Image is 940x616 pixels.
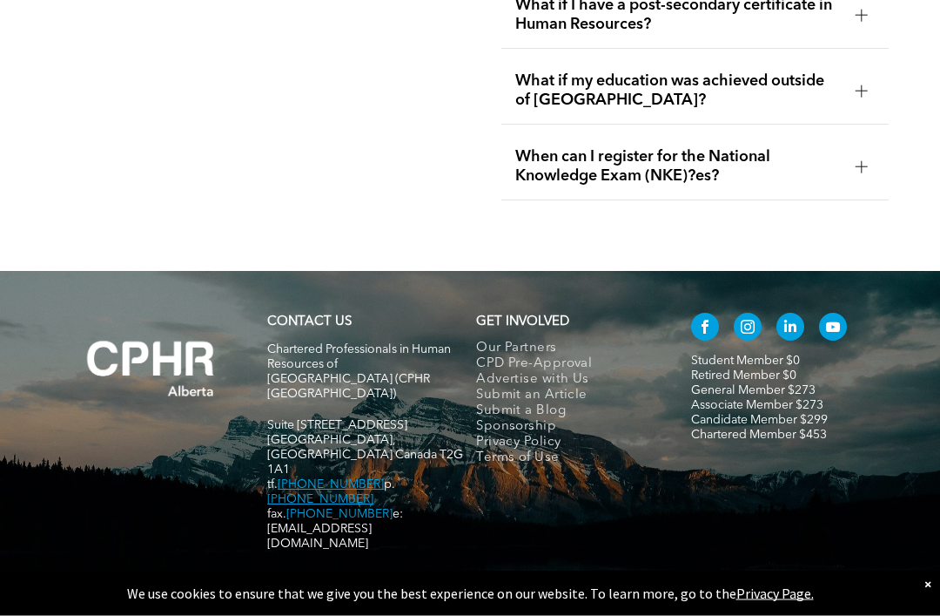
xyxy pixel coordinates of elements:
[691,314,719,346] a: facebook
[476,451,660,467] a: Terms of Use
[267,344,451,401] span: Chartered Professionals in Human Resources of [GEOGRAPHIC_DATA] (CPHR [GEOGRAPHIC_DATA])
[515,72,842,111] span: What if my education was achieved outside of [GEOGRAPHIC_DATA]?
[476,373,660,389] a: Advertise with Us
[476,389,660,404] a: Submit an Article
[476,342,660,357] a: Our Partners
[278,479,384,491] a: [PHONE_NUMBER]
[267,509,403,551] span: fax. e:[EMAIL_ADDRESS][DOMAIN_NAME]
[736,585,814,602] a: Privacy Page.
[476,436,660,451] a: Privacy Policy
[924,575,931,592] div: Dismiss notification
[691,430,827,442] a: Chartered Member $453
[691,415,828,427] a: Candidate Member $299
[267,420,407,432] span: Suite [STREET_ADDRESS]
[819,314,847,346] a: youtube
[691,370,796,382] a: Retired Member $0
[476,420,660,436] a: Sponsorship
[691,385,816,397] a: General Member $273
[286,509,393,521] a: [PHONE_NUMBER]
[476,357,660,373] a: CPD Pre-Approval
[691,400,823,412] a: Associate Member $273
[734,314,762,346] a: instagram
[515,148,842,186] span: When can I register for the National Knowledge Exam (NKE)?es?
[52,307,249,431] img: A white background with a few lines on it
[267,435,463,477] span: [GEOGRAPHIC_DATA], [GEOGRAPHIC_DATA] Canada T2G 1A1
[476,316,569,329] span: GET INVOLVED
[476,404,660,420] a: Submit a Blog
[691,355,800,368] a: Student Member $0
[267,316,352,329] a: CONTACT US
[776,314,804,346] a: linkedin
[267,479,395,506] span: tf. p.
[267,494,373,506] a: [PHONE_NUMBER]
